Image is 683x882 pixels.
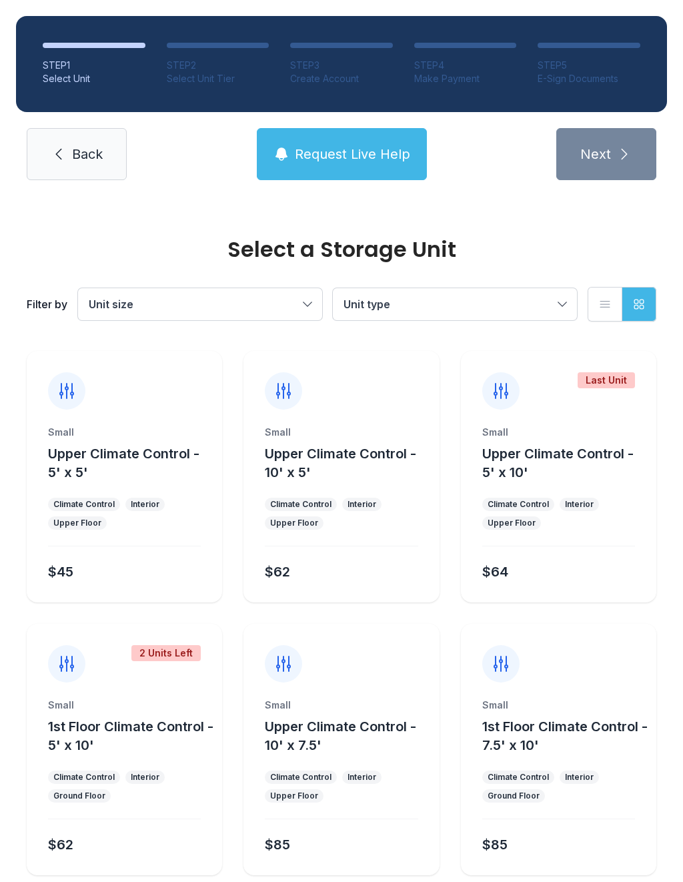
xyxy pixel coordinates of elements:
[43,72,145,85] div: Select Unit
[27,296,67,312] div: Filter by
[27,239,656,260] div: Select a Storage Unit
[295,145,410,163] span: Request Live Help
[265,699,418,712] div: Small
[580,145,611,163] span: Next
[482,719,648,753] span: 1st Floor Climate Control - 7.5' x 10'
[48,446,199,480] span: Upper Climate Control - 5' x 5'
[265,717,434,755] button: Upper Climate Control - 10' x 7.5'
[414,59,517,72] div: STEP 4
[53,791,105,801] div: Ground Floor
[270,772,331,783] div: Climate Control
[482,426,635,439] div: Small
[131,645,201,661] div: 2 Units Left
[348,772,376,783] div: Interior
[265,835,290,854] div: $85
[482,835,508,854] div: $85
[333,288,577,320] button: Unit type
[48,426,201,439] div: Small
[48,444,217,482] button: Upper Climate Control - 5' x 5'
[48,719,213,753] span: 1st Floor Climate Control - 5' x 10'
[270,499,331,510] div: Climate Control
[482,446,634,480] span: Upper Climate Control - 5' x 10'
[53,772,115,783] div: Climate Control
[538,72,640,85] div: E-Sign Documents
[72,145,103,163] span: Back
[265,719,416,753] span: Upper Climate Control - 10' x 7.5'
[265,444,434,482] button: Upper Climate Control - 10' x 5'
[265,446,416,480] span: Upper Climate Control - 10' x 5'
[43,59,145,72] div: STEP 1
[482,562,508,581] div: $64
[482,444,651,482] button: Upper Climate Control - 5' x 10'
[131,772,159,783] div: Interior
[89,298,133,311] span: Unit size
[565,772,594,783] div: Interior
[265,426,418,439] div: Small
[290,72,393,85] div: Create Account
[265,562,290,581] div: $62
[482,717,651,755] button: 1st Floor Climate Control - 7.5' x 10'
[48,835,73,854] div: $62
[578,372,635,388] div: Last Unit
[488,499,549,510] div: Climate Control
[48,699,201,712] div: Small
[565,499,594,510] div: Interior
[167,59,269,72] div: STEP 2
[414,72,517,85] div: Make Payment
[488,772,549,783] div: Climate Control
[270,518,318,528] div: Upper Floor
[270,791,318,801] div: Upper Floor
[290,59,393,72] div: STEP 3
[538,59,640,72] div: STEP 5
[53,518,101,528] div: Upper Floor
[348,499,376,510] div: Interior
[344,298,390,311] span: Unit type
[167,72,269,85] div: Select Unit Tier
[488,791,540,801] div: Ground Floor
[48,562,73,581] div: $45
[78,288,322,320] button: Unit size
[53,499,115,510] div: Climate Control
[488,518,536,528] div: Upper Floor
[48,717,217,755] button: 1st Floor Climate Control - 5' x 10'
[131,499,159,510] div: Interior
[482,699,635,712] div: Small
